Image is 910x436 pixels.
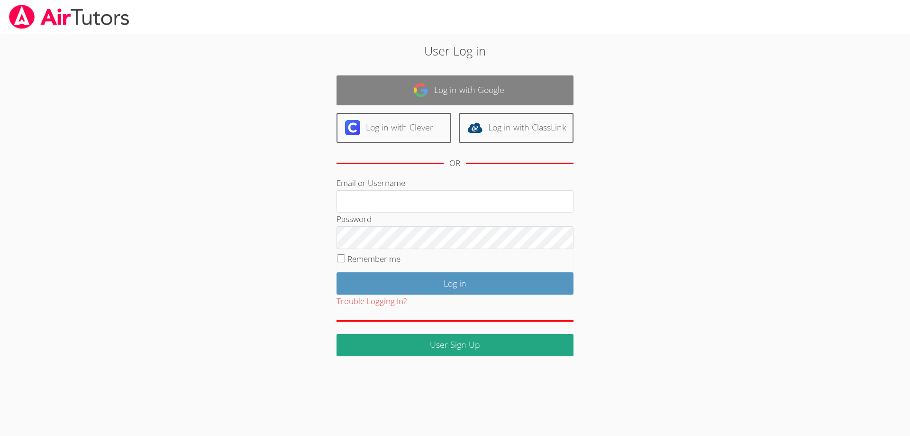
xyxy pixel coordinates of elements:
[337,272,573,295] input: Log in
[459,113,573,143] a: Log in with ClassLink
[337,334,573,356] a: User Sign Up
[337,295,407,308] button: Trouble Logging In?
[337,177,405,188] label: Email or Username
[209,42,701,60] h2: User Log in
[8,5,130,29] img: airtutors_banner-c4298cdbf04f3fff15de1276eac7730deb9818008684d7c2e4769d2f7ddbe033.png
[345,120,360,135] img: clever-logo-6eab21bc6e7a338710f1a6ff85c0baf02591cd810cc4098c63d3a4b26e2feb20.svg
[337,113,451,143] a: Log in with Clever
[449,157,460,170] div: OR
[337,213,372,224] label: Password
[337,75,573,105] a: Log in with Google
[413,83,428,98] img: google-logo-50288ca7cdecda66e5e0955fdab243c47b7ad437acaf1139b6f446037453330a.svg
[467,120,482,135] img: classlink-logo-d6bb404cc1216ec64c9a2012d9dc4662098be43eaf13dc465df04b49fa7ab582.svg
[347,253,400,264] label: Remember me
